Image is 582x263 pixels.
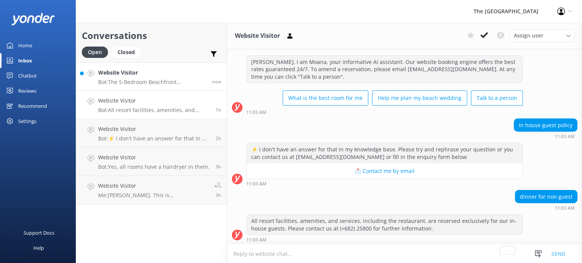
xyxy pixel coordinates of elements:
div: Home [18,38,32,53]
div: Oct 10 2025 05:03pm (UTC -10:00) Pacific/Honolulu [246,181,523,186]
strong: 11:03 AM [555,206,575,210]
div: Open [82,47,108,58]
a: Website VisitorBot:⚡ I don't have an answer for that in my knowledge base. Please try and rephras... [76,119,227,148]
h2: Conversations [82,28,221,43]
strong: 11:03 AM [246,110,266,115]
a: Open [82,48,112,56]
a: Closed [112,48,144,56]
p: Bot: ⚡ I don't have an answer for that in my knowledge base. Please try and rephrase your questio... [98,135,210,142]
span: Oct 10 2025 02:55pm (UTC -10:00) Pacific/Honolulu [216,192,221,198]
div: Support Docs [23,225,54,240]
div: Chatbot [18,68,37,83]
p: Bot: The 5-Bedroom Beachfront Interconnecting Family Suite or the 5-Bedroom Beachside Interconnec... [98,79,206,86]
div: All resort facilities, amenities, and services, including the restaurant, are reserved exclusivel... [247,215,523,235]
span: Oct 10 2025 06:32pm (UTC -10:00) Pacific/Honolulu [212,78,221,85]
h4: Website Visitor [98,96,210,105]
span: Oct 10 2025 03:01pm (UTC -10:00) Pacific/Honolulu [216,163,221,170]
strong: 11:03 AM [246,238,266,242]
strong: 11:03 AM [246,182,266,186]
img: yonder-white-logo.png [11,13,55,25]
h4: Website Visitor [98,182,209,190]
p: Bot: All resort facilities, amenities, and services, including the restaurant, are reserved exclu... [98,107,210,114]
strong: 11:03 AM [555,134,575,139]
p: Me: [PERSON_NAME]. This is [PERSON_NAME] from the reservations. How can I help you? [98,192,209,199]
a: Website VisitorBot:Yes, all rooms have a hairdryer in them.3h [76,148,227,176]
div: Oct 10 2025 05:03pm (UTC -10:00) Pacific/Honolulu [514,134,577,139]
button: What is the best room for me [283,90,368,106]
div: Recommend [18,98,47,114]
p: Bot: Yes, all rooms have a hairdryer in them. [98,163,210,170]
div: In house guest policy [514,119,577,132]
div: Assign User [510,30,574,42]
button: Help me plan my beach wedding [372,90,467,106]
span: Oct 10 2025 05:03pm (UTC -10:00) Pacific/Honolulu [216,107,221,113]
div: Help [33,240,44,255]
a: Website VisitorBot:All resort facilities, amenities, and services, including the restaurant, are ... [76,91,227,119]
button: Talk to a person [471,90,523,106]
div: [PERSON_NAME], I am Moana, your informative AI assistant. Our website booking engine offers the b... [247,56,523,83]
div: Inbox [18,53,32,68]
button: 📩 Contact me by email [247,163,523,179]
h4: Website Visitor [98,153,210,162]
a: Website VisitorMe:[PERSON_NAME]. This is [PERSON_NAME] from the reservations. How can I help you?3h [76,176,227,204]
h4: Website Visitor [98,125,210,133]
a: Website VisitorBot:The 5-Bedroom Beachfront Interconnecting Family Suite or the 5-Bedroom Beachsi... [76,62,227,91]
div: Settings [18,114,36,129]
h3: Website Visitor [235,31,280,41]
div: dinner for non guest [515,190,577,203]
div: Oct 10 2025 05:03pm (UTC -10:00) Pacific/Honolulu [246,109,523,115]
span: Oct 10 2025 03:34pm (UTC -10:00) Pacific/Honolulu [216,135,221,142]
h4: Website Visitor [98,68,206,77]
div: Oct 10 2025 05:03pm (UTC -10:00) Pacific/Honolulu [246,237,523,242]
div: ⚡ I don't have an answer for that in my knowledge base. Please try and rephrase your question or ... [247,143,523,163]
div: Oct 10 2025 05:03pm (UTC -10:00) Pacific/Honolulu [515,205,577,210]
div: Reviews [18,83,36,98]
div: Closed [112,47,141,58]
span: Assign user [514,31,543,40]
textarea: To enrich screen reader interactions, please activate Accessibility in Grammarly extension settings [227,244,582,263]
